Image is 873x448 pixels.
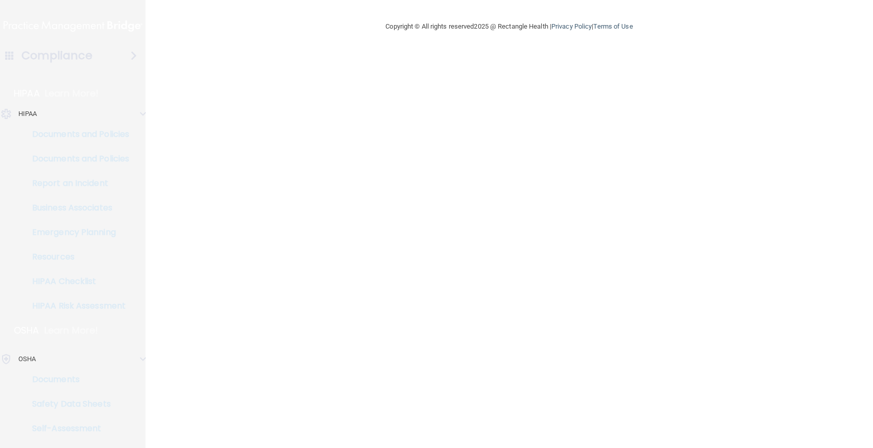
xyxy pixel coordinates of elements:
p: Learn More! [44,324,99,337]
p: Safety Data Sheets [7,399,146,409]
p: HIPAA [18,108,37,120]
p: Documents [7,374,146,385]
img: PMB logo [4,16,142,36]
p: Emergency Planning [7,227,146,238]
a: Privacy Policy [551,22,592,30]
p: HIPAA Risk Assessment [7,301,146,311]
p: Documents and Policies [7,129,146,139]
a: Terms of Use [593,22,633,30]
p: Business Associates [7,203,146,213]
p: OSHA [18,353,36,365]
p: HIPAA Checklist [7,276,146,287]
div: Copyright © All rights reserved 2025 @ Rectangle Health | | [323,10,695,43]
p: HIPAA [14,87,40,100]
p: Learn More! [45,87,99,100]
h4: Compliance [21,49,92,63]
p: Report an Incident [7,178,146,188]
p: Self-Assessment [7,423,146,434]
p: OSHA [14,324,39,337]
p: Resources [7,252,146,262]
p: Documents and Policies [7,154,146,164]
